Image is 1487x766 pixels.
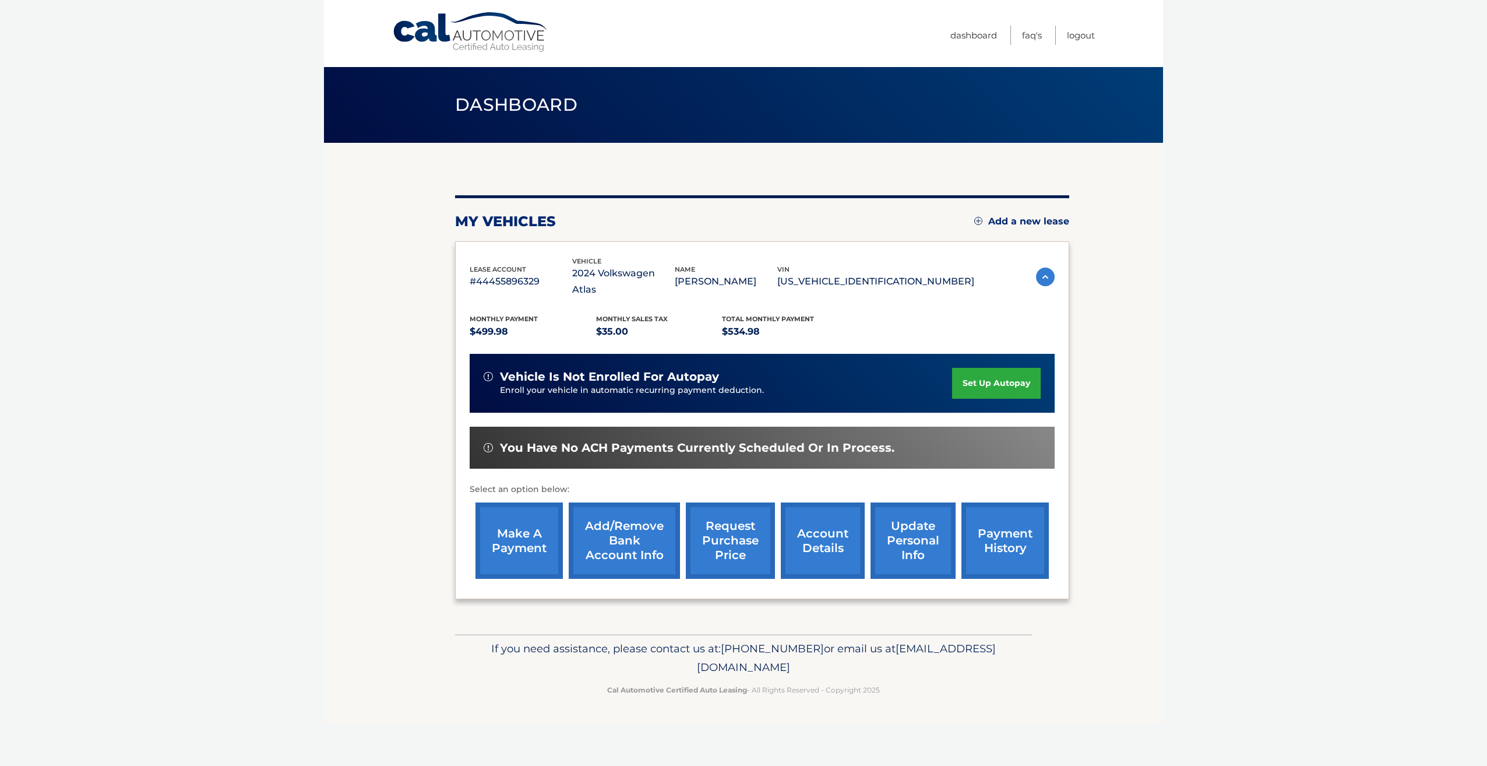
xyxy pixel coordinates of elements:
[974,216,1069,227] a: Add a new lease
[1022,26,1042,45] a: FAQ's
[952,368,1041,399] a: set up autopay
[1067,26,1095,45] a: Logout
[697,642,996,674] span: [EMAIL_ADDRESS][DOMAIN_NAME]
[470,265,526,273] span: lease account
[470,315,538,323] span: Monthly Payment
[596,324,723,340] p: $35.00
[722,324,848,340] p: $534.98
[463,684,1024,696] p: - All Rights Reserved - Copyright 2025
[484,372,493,381] img: alert-white.svg
[1036,268,1055,286] img: accordion-active.svg
[569,503,680,579] a: Add/Remove bank account info
[572,257,601,265] span: vehicle
[777,265,790,273] span: vin
[572,265,675,298] p: 2024 Volkswagen Atlas
[470,273,572,290] p: #44455896329
[607,686,747,694] strong: Cal Automotive Certified Auto Leasing
[871,503,956,579] a: update personal info
[781,503,865,579] a: account details
[675,265,695,273] span: name
[484,443,493,452] img: alert-white.svg
[470,324,596,340] p: $499.98
[596,315,668,323] span: Monthly sales Tax
[777,273,974,290] p: [US_VEHICLE_IDENTIFICATION_NUMBER]
[475,503,563,579] a: make a payment
[686,503,775,579] a: request purchase price
[675,273,777,290] p: [PERSON_NAME]
[500,441,894,455] span: You have no ACH payments currently scheduled or in process.
[722,315,814,323] span: Total Monthly Payment
[500,384,952,397] p: Enroll your vehicle in automatic recurring payment deduction.
[470,483,1055,497] p: Select an option below:
[392,12,549,53] a: Cal Automotive
[455,213,556,230] h2: my vehicles
[463,639,1024,677] p: If you need assistance, please contact us at: or email us at
[974,217,982,225] img: add.svg
[950,26,997,45] a: Dashboard
[721,642,824,655] span: [PHONE_NUMBER]
[961,503,1049,579] a: payment history
[455,94,577,115] span: Dashboard
[500,370,719,384] span: vehicle is not enrolled for autopay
